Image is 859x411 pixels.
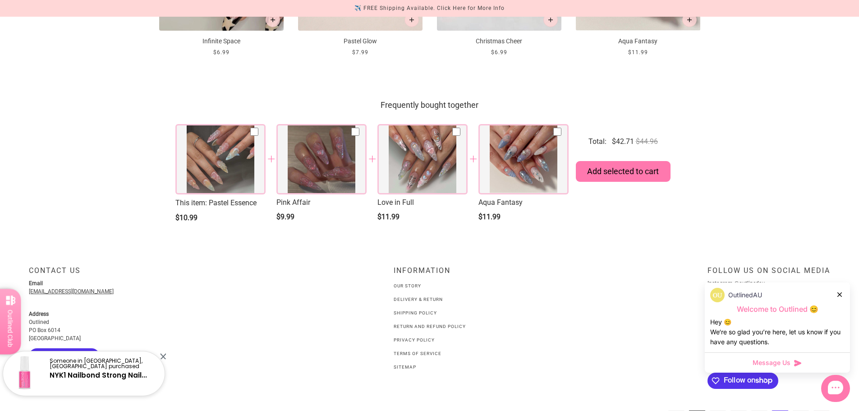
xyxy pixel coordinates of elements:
[710,305,845,314] p: Welcome to Outlined 😊
[377,198,468,207] a: Love in Full
[437,37,561,46] p: Christmas Cheer
[29,280,43,286] strong: Email
[728,290,762,300] p: OutlinedAU
[710,288,725,302] img: data:image/png;base64,iVBORw0KGgoAAAANSUhEUgAAACQAAAAkCAYAAADhAJiYAAAAAXNSR0IArs4c6QAAAXhJREFUWEd...
[394,324,466,329] a: Return and Refund Policy
[213,49,230,55] span: $6.99
[159,37,284,46] p: Infinite Space
[175,198,266,208] span: Pastel Essence
[29,266,286,282] div: Contact Us
[354,4,505,13] div: ✈️ FREE Shipping Available. Click Here for More Info
[394,281,466,372] ul: Navigation
[588,137,606,147] div: Total :
[298,37,423,46] p: Pastel Glow
[276,198,367,207] a: Pink Affair
[175,97,684,113] div: Frequently bought together
[587,166,659,176] span: Add selected to cart
[377,212,400,221] span: $11.99
[682,13,697,27] button: Add to cart
[543,13,558,27] button: Add to cart
[266,13,280,27] button: Add to cart
[394,337,435,342] a: Privacy Policy
[175,199,209,207] span: This item :
[352,49,368,55] span: $7.99
[491,49,507,55] span: $6.99
[175,198,266,208] a: This item: Pastel Essence
[175,213,198,222] span: $10.99
[753,358,790,367] span: Message Us
[628,49,648,55] span: $11.99
[478,212,501,221] span: $11.99
[50,370,147,380] a: NYK1 Nailbond Strong Nail...
[394,266,466,282] div: INFORMATION
[29,288,114,295] a: [EMAIL_ADDRESS][DOMAIN_NAME]
[707,266,830,282] div: Follow us on social media
[50,358,157,369] p: Someone in [GEOGRAPHIC_DATA], [GEOGRAPHIC_DATA] purchased
[478,198,569,207] a: Aqua Fantasy
[394,351,441,356] a: Terms of Service
[276,212,294,221] span: $9.99
[394,297,443,302] a: Delivery & Return
[394,310,437,315] a: Shipping Policy
[576,37,700,46] p: Aqua Fantasy
[394,365,416,369] a: Sitemap
[710,317,845,347] div: Hey 😊 We‘re so glad you’re here, let us know if you have any questions.
[29,310,209,342] p: Outlined PO Box 6014 [GEOGRAPHIC_DATA]
[29,311,49,317] strong: Address
[394,283,421,288] a: Our Story
[404,13,419,27] button: Add to cart
[612,137,634,147] span: $42.71
[636,137,658,146] span: $44.96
